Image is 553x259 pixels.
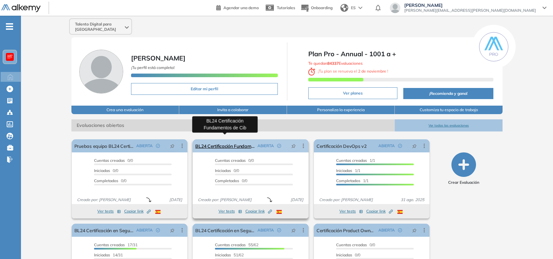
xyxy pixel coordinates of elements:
button: Ver tests [219,207,242,215]
button: pushpin [165,225,180,235]
span: Te quedan Evaluaciones [308,61,363,66]
span: Iniciadas [215,252,231,257]
span: Iniciadas [215,168,231,173]
span: ¡Tu perfil está completo! [131,65,175,70]
img: Logo [1,4,41,12]
img: https://assets.alkemy.org/workspaces/620/d203e0be-08f6-444b-9eae-a92d815a506f.png [7,54,12,60]
span: ABIERTA [378,227,395,233]
span: Cuentas creadas [94,158,125,163]
span: Cuentas creadas [336,242,367,247]
span: 17/31 [94,242,138,247]
span: Copiar link [124,208,151,214]
span: pushpin [291,228,296,233]
span: check-circle [156,228,160,232]
span: Tutoriales [277,5,295,10]
span: ABIERTA [378,143,395,149]
a: Certificación Product Owner - Versión 2 [316,224,376,237]
b: 2 de noviembre [357,69,387,74]
span: Onboarding [311,5,333,10]
span: 51/62 [215,252,244,257]
span: check-circle [398,228,402,232]
b: 84337 [327,61,339,66]
span: Copiar link [366,208,393,214]
span: Talento Digital para [GEOGRAPHIC_DATA] [75,22,124,32]
span: ES [351,5,356,11]
button: Crear Evaluación [448,152,479,185]
span: pushpin [291,143,296,148]
span: 0/0 [94,168,118,173]
button: pushpin [407,225,422,235]
span: ¡ Tu plan se renueva el ! [308,69,389,74]
span: Creado por: [PERSON_NAME] [316,197,375,203]
button: Onboarding [300,1,333,15]
button: Personaliza la experiencia [287,106,395,114]
span: [PERSON_NAME][EMAIL_ADDRESS][PERSON_NAME][DOMAIN_NAME] [404,8,536,13]
span: 0/0 [215,158,254,163]
span: pushpin [412,143,417,148]
span: Iniciadas [336,252,352,257]
span: [PERSON_NAME] [404,3,536,8]
span: Cuentas creadas [215,242,246,247]
button: ¡Recomienda y gana! [403,88,494,99]
img: ESP [397,210,403,214]
a: BL24 Certificación Fundamentos de Cib [195,139,255,152]
span: 1/1 [336,178,369,183]
span: pushpin [170,228,175,233]
a: Pruebas equipo BL24 Certificación Ciberseguridad [74,139,134,152]
span: 0/0 [336,242,375,247]
span: [DATE] [167,197,185,203]
span: Crear Evaluación [448,180,479,185]
span: 0/0 [94,158,133,163]
button: Customiza tu espacio de trabajo [395,106,503,114]
button: Copiar link [366,207,393,215]
button: Ver planes [308,87,397,99]
span: Creado por: [PERSON_NAME] [195,197,254,203]
button: pushpin [407,141,422,151]
span: Completados [94,178,118,183]
span: 55/62 [215,242,258,247]
span: [PERSON_NAME] [131,54,185,62]
span: Agendar una demo [223,5,259,10]
a: Certificación DevOps v2 [316,139,367,152]
button: Copiar link [245,207,272,215]
span: ABIERTA [136,143,153,149]
span: Plan Pro - Annual - 1001 a + [308,49,494,59]
span: Copiar link [245,208,272,214]
span: Completados [336,178,360,183]
span: Cuentas creadas [336,158,367,163]
button: Ver todas las evaluaciones [395,119,503,131]
span: Iniciadas [94,252,110,257]
button: pushpin [286,141,301,151]
button: Ver tests [97,207,121,215]
button: Invita a colaborar [179,106,287,114]
a: BL24 Certificación en Seguridad en Redes [74,224,134,237]
span: 31 ago. 2025 [398,197,427,203]
button: Crea una evaluación [71,106,179,114]
span: check-circle [398,144,402,148]
img: world [340,4,348,12]
button: pushpin [286,225,301,235]
button: Editar mi perfil [131,83,278,95]
span: check-circle [156,144,160,148]
span: Iniciadas [336,168,352,173]
span: 0/0 [336,252,360,257]
span: 14/31 [94,252,123,257]
span: check-circle [277,228,281,232]
span: check-circle [277,144,281,148]
span: ABIERTA [257,227,274,233]
span: Evaluaciones abiertas [71,119,395,131]
img: ESP [155,210,161,214]
button: pushpin [165,141,180,151]
span: pushpin [412,228,417,233]
div: BL24 Certificación Fundamentos de Cib [192,116,258,132]
span: ABIERTA [257,143,274,149]
span: 1/1 [336,158,375,163]
span: pushpin [170,143,175,148]
span: 1/1 [336,168,360,173]
button: Copiar link [124,207,151,215]
span: Cuentas creadas [94,242,125,247]
span: 0/0 [94,178,126,183]
span: 0/0 [215,178,247,183]
span: Creado por: [PERSON_NAME] [74,197,133,203]
a: BL24 Certificación en Seguridad Cloud [195,224,255,237]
